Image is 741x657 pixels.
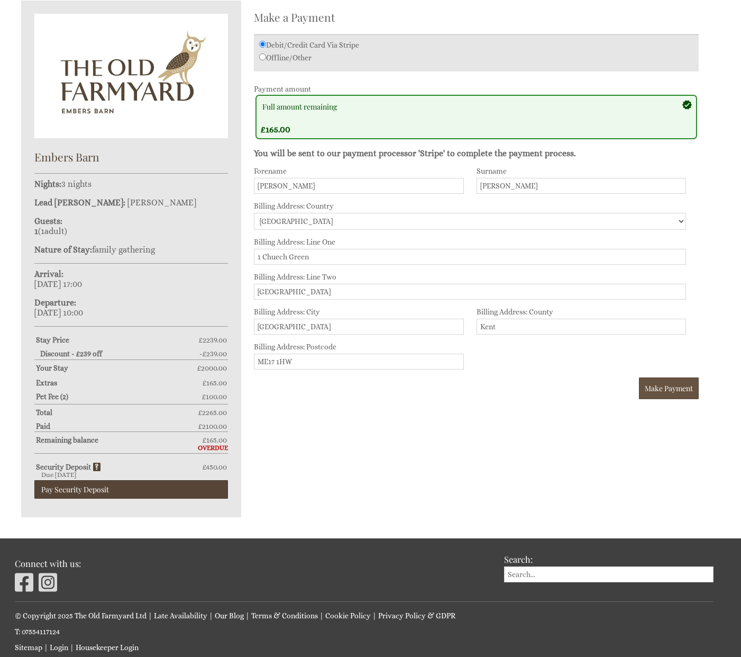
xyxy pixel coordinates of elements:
[15,557,490,569] h3: Connect with us:
[254,249,686,265] input: e.g. Two Many House
[477,178,686,194] input: Surname
[254,308,463,316] label: Billing Address: City
[504,566,713,582] input: Search...
[34,179,228,189] p: 3 nights
[34,245,228,255] p: family gathering
[477,167,686,175] label: Surname
[198,422,227,430] span: £
[206,436,227,444] span: 165.00
[41,226,44,236] span: 1
[202,392,227,401] span: £
[34,179,61,189] strong: Nights:
[206,379,227,387] span: 165.00
[259,53,312,62] label: Offline/Other
[34,269,228,289] p: [DATE] 17:00
[254,167,463,175] label: Forename
[319,611,324,620] span: |
[203,336,227,344] span: 2239.00
[645,383,693,393] span: Make Payment
[50,643,68,652] a: Login
[34,197,125,208] strong: Lead [PERSON_NAME]:
[127,197,196,208] span: [PERSON_NAME]
[34,298,228,318] p: [DATE] 10:00
[202,422,227,430] span: 2100.00
[36,336,198,344] strong: Stay Price
[477,319,686,335] input: e.g. Somerset
[255,95,697,139] button: Full amount remaining £165.00
[34,226,38,236] strong: 1
[34,444,228,452] div: OVERDUE
[34,269,63,279] strong: Arrival:
[254,178,463,194] input: Forename
[34,471,228,479] div: Due [DATE]
[209,611,213,620] span: |
[254,148,576,158] strong: You will be sent to our payment processor 'Stripe' to complete the payment process.
[39,572,57,593] img: Instagram
[198,336,227,344] span: £
[325,611,371,620] a: Cookie Policy
[202,408,227,417] span: 2265.00
[254,354,463,370] input: e.g. BA22 8WA
[15,627,60,636] a: T: 07554117124
[36,422,198,430] strong: Paid
[34,14,228,138] img: An image of 'Embers Barn'
[639,377,699,399] button: Make Payment
[36,392,202,401] strong: Pet Fee (2)
[372,611,377,620] span: |
[197,364,227,372] span: £
[36,408,198,417] strong: Total
[254,202,686,210] label: Billing Address: Country
[202,436,227,444] span: £
[36,379,202,387] strong: Extras
[504,553,713,565] h3: Search:
[34,298,76,308] strong: Departure:
[41,226,65,236] span: adult
[34,226,67,236] span: ( )
[259,53,266,60] input: Offline/Other
[15,572,33,593] img: Facebook
[259,41,266,48] input: Debit/Credit Card Via Stripe
[40,349,199,358] strong: Discount - £239 off
[254,284,686,300] input: e.g. Cloudy Apple Street
[148,611,152,620] span: |
[254,10,699,24] h2: Make a Payment
[202,463,227,471] span: £
[34,149,228,164] h2: Embers Barn
[254,319,463,335] input: e.g. Yeovil
[251,611,318,620] a: Terms & Conditions
[34,245,92,255] strong: Nature of Stay:
[245,611,250,620] span: |
[206,463,227,471] span: 450.00
[206,392,227,401] span: 100.00
[254,343,463,351] label: Billing Address: Postcode
[34,216,62,226] strong: Guests:
[378,611,455,620] a: Privacy Policy & GDPR
[259,41,359,49] label: Debit/Credit Card Via Stripe
[36,436,202,444] strong: Remaining balance
[15,611,147,620] a: © Copyright 2025 The Old Farmyard Ltd
[15,643,42,652] a: Sitemap
[70,643,74,652] span: |
[36,364,197,372] strong: Your Stay
[34,480,228,499] a: Pay Security Deposit
[215,611,244,620] a: Our Blog
[254,85,311,93] legend: Payment amount
[154,611,207,620] a: Late Availability
[254,238,686,246] label: Billing Address: Line One
[36,463,101,471] strong: Security Deposit
[202,379,227,387] span: £
[201,364,227,372] span: 2000.00
[199,349,227,358] span: -£
[44,643,48,652] span: |
[477,308,686,316] label: Billing Address: County
[198,408,227,417] span: £
[206,349,227,358] span: 239.00
[254,273,686,281] label: Billing Address: Line Two
[76,643,139,652] a: Housekeeper Login
[34,131,228,164] a: Embers Barn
